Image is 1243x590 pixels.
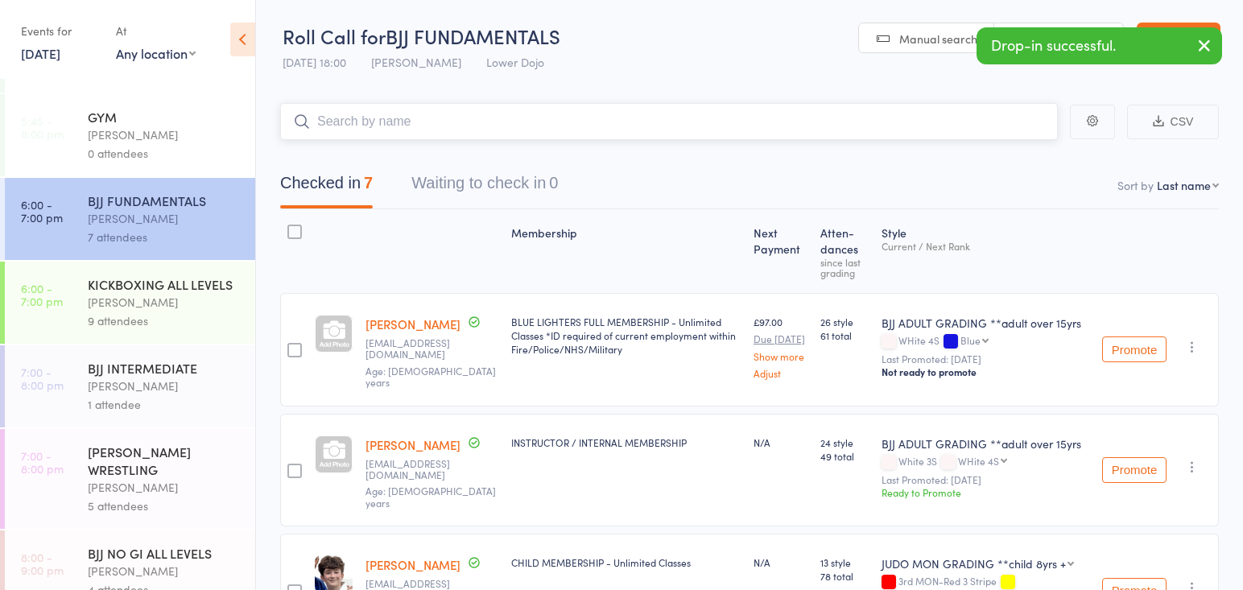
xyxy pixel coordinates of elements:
span: 26 style [820,315,869,328]
span: 13 style [820,555,869,569]
a: 6:00 -7:00 pmBJJ FUNDAMENTALS[PERSON_NAME]7 attendees [5,178,255,260]
div: Next Payment [747,217,814,286]
div: BJJ ADULT GRADING **adult over 15yrs [882,315,1089,331]
div: 7 attendees [88,228,242,246]
time: 7:00 - 8:00 pm [21,365,64,391]
div: Blue [960,335,981,345]
div: Events for [21,18,100,44]
div: [PERSON_NAME] [88,478,242,497]
a: 7:00 -8:00 pm[PERSON_NAME] WRESTLING[PERSON_NAME]5 attendees [5,429,255,529]
div: Any location [116,44,196,62]
button: Checked in7 [280,166,373,208]
div: BJJ NO GI ALL LEVELS [88,544,242,562]
div: 5 attendees [88,497,242,515]
time: 7:00 - 8:00 pm [21,449,64,475]
div: N/A [754,555,807,569]
a: [DATE] [21,44,60,62]
div: KICKBOXING ALL LEVELS [88,275,242,293]
button: Waiting to check in0 [411,166,558,208]
span: [PERSON_NAME] [371,54,461,70]
div: WHite 4S [882,335,1089,349]
div: [PERSON_NAME] [88,126,242,144]
small: callumcounihan@hotmail.co.uk [365,337,498,361]
label: Sort by [1117,177,1154,193]
div: 1 attendee [88,395,242,414]
span: [DATE] 18:00 [283,54,346,70]
div: Ready to Promote [882,485,1089,499]
a: 5:45 -8:00 pmGYM[PERSON_NAME]0 attendees [5,94,255,176]
span: Manual search [899,31,977,47]
button: Promote [1102,457,1167,483]
time: 8:00 - 9:00 pm [21,551,64,576]
input: Search by name [280,103,1058,140]
div: White 3S [882,456,1089,469]
small: Due [DATE] [754,333,807,345]
div: 9 attendees [88,312,242,330]
div: N/A [754,435,807,449]
button: CSV [1127,105,1219,139]
a: 7:00 -8:00 pmBJJ INTERMEDIATE[PERSON_NAME]1 attendee [5,345,255,427]
div: BJJ FUNDAMENTALS [88,192,242,209]
time: 5:45 - 8:00 pm [21,114,64,140]
div: £97.00 [754,315,807,378]
a: [PERSON_NAME] [365,436,460,453]
div: Not ready to promote [882,365,1089,378]
div: BJJ ADULT GRADING **adult over 15yrs [882,435,1089,452]
span: 61 total [820,328,869,342]
div: 7 [364,174,373,192]
time: 6:00 - 7:00 pm [21,282,63,307]
div: Membership [505,217,747,286]
small: Last Promoted: [DATE] [882,353,1089,365]
a: Adjust [754,368,807,378]
a: [PERSON_NAME] [365,556,460,573]
div: 0 attendees [88,144,242,163]
a: Exit roll call [1137,23,1220,55]
span: 49 total [820,449,869,463]
div: BJJ INTERMEDIATE [88,359,242,377]
div: [PERSON_NAME] [88,562,242,580]
span: Age: [DEMOGRAPHIC_DATA] years [365,364,496,389]
a: [PERSON_NAME] [365,316,460,332]
div: INSTRUCTOR / INTERNAL MEMBERSHIP [511,435,741,449]
div: Current / Next Rank [882,241,1089,251]
time: 6:00 - 7:00 pm [21,198,63,224]
span: 78 total [820,569,869,583]
div: [PERSON_NAME] [88,293,242,312]
span: Age: [DEMOGRAPHIC_DATA] years [365,484,496,509]
div: Atten­dances [814,217,875,286]
div: Style [875,217,1096,286]
small: Last Promoted: [DATE] [882,474,1089,485]
div: BLUE LIGHTERS FULL MEMBERSHIP - Unlimited Classes *ID required of current employment within Fire/... [511,315,741,356]
a: 6:00 -7:00 pmKICKBOXING ALL LEVELS[PERSON_NAME]9 attendees [5,262,255,344]
div: [PERSON_NAME] WRESTLING [88,443,242,478]
span: Lower Dojo [486,54,544,70]
div: [PERSON_NAME] [88,209,242,228]
div: JUDO MON GRADING **child 8yrs + [882,555,1066,571]
span: BJJ FUNDAMENTALS [386,23,560,49]
div: Last name [1157,177,1211,193]
div: WHite 4S [958,456,999,466]
div: GYM [88,108,242,126]
div: At [116,18,196,44]
div: Drop-in successful. [977,27,1222,64]
small: bella-ferro@outlook.com [365,458,498,481]
div: [PERSON_NAME] [88,377,242,395]
button: Promote [1102,336,1167,362]
a: Show more [754,351,807,361]
span: Roll Call for [283,23,386,49]
div: 0 [549,174,558,192]
div: since last grading [820,257,869,278]
div: CHILD MEMBERSHIP - Unlimited Classes [511,555,741,569]
span: 24 style [820,435,869,449]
